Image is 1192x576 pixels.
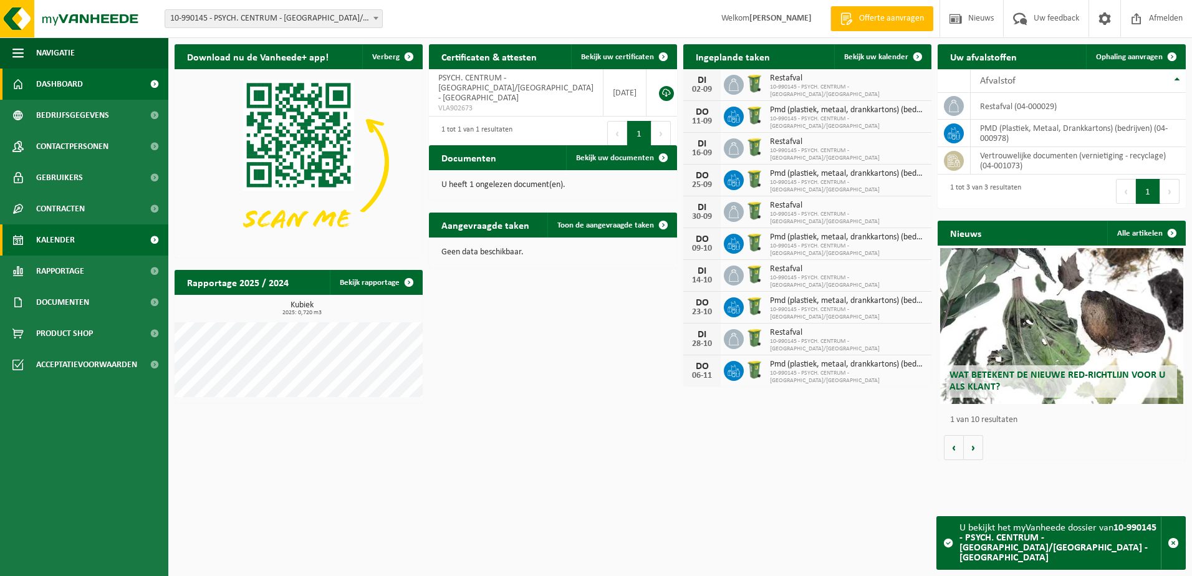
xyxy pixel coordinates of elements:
[690,181,714,190] div: 25-09
[690,149,714,158] div: 16-09
[744,105,765,126] img: WB-0240-HPE-GN-50
[770,274,925,289] span: 10-990145 - PSYCH. CENTRUM - [GEOGRAPHIC_DATA]/[GEOGRAPHIC_DATA]
[690,139,714,149] div: DI
[770,233,925,242] span: Pmd (plastiek, metaal, drankkartons) (bedrijven)
[429,145,509,170] h2: Documenten
[651,121,671,146] button: Next
[690,234,714,244] div: DO
[36,37,75,69] span: Navigatie
[770,370,925,385] span: 10-990145 - PSYCH. CENTRUM - [GEOGRAPHIC_DATA]/[GEOGRAPHIC_DATA]
[940,248,1183,404] a: Wat betekent de nieuwe RED-richtlijn voor u als klant?
[362,44,421,69] button: Verberg
[175,270,301,294] h2: Rapportage 2025 / 2024
[581,53,654,61] span: Bekijk uw certificaten
[690,244,714,253] div: 09-10
[690,266,714,276] div: DI
[938,44,1029,69] h2: Uw afvalstoffen
[744,200,765,221] img: WB-0240-HPE-GN-50
[36,256,84,287] span: Rapportage
[949,370,1165,392] span: Wat betekent de nieuwe RED-richtlijn voor u als klant?
[576,154,654,162] span: Bekijk uw documenten
[834,44,930,69] a: Bekijk uw kalender
[770,264,925,274] span: Restafval
[971,120,1186,147] td: PMD (Plastiek, Metaal, Drankkartons) (bedrijven) (04-000978)
[744,295,765,317] img: WB-0240-HPE-GN-50
[770,147,925,162] span: 10-990145 - PSYCH. CENTRUM - [GEOGRAPHIC_DATA]/[GEOGRAPHIC_DATA]
[571,44,676,69] a: Bekijk uw certificaten
[1160,179,1180,204] button: Next
[690,75,714,85] div: DI
[744,168,765,190] img: WB-0240-HPE-GN-50
[438,103,594,113] span: VLA902673
[770,201,925,211] span: Restafval
[690,85,714,94] div: 02-09
[770,115,925,130] span: 10-990145 - PSYCH. CENTRUM - [GEOGRAPHIC_DATA]/[GEOGRAPHIC_DATA]
[683,44,782,69] h2: Ingeplande taken
[557,221,654,229] span: Toon de aangevraagde taken
[165,9,383,28] span: 10-990145 - PSYCH. CENTRUM - ST HIERONYMUS/MTLZ-NOORD - BELSELE
[372,53,400,61] span: Verberg
[1116,179,1136,204] button: Previous
[770,211,925,226] span: 10-990145 - PSYCH. CENTRUM - [GEOGRAPHIC_DATA]/[GEOGRAPHIC_DATA]
[1107,221,1185,246] a: Alle artikelen
[36,224,75,256] span: Kalender
[441,248,665,257] p: Geen data beschikbaar.
[1086,44,1185,69] a: Ophaling aanvragen
[181,301,423,316] h3: Kubiek
[690,372,714,380] div: 06-11
[36,349,137,380] span: Acceptatievoorwaarden
[1136,179,1160,204] button: 1
[36,318,93,349] span: Product Shop
[964,435,983,460] button: Volgende
[690,171,714,181] div: DO
[770,74,925,84] span: Restafval
[690,340,714,348] div: 28-10
[971,147,1186,175] td: vertrouwelijke documenten (vernietiging - recyclage) (04-001073)
[690,276,714,285] div: 14-10
[938,221,994,245] h2: Nieuws
[744,327,765,348] img: WB-0240-HPE-GN-50
[330,270,421,295] a: Bekijk rapportage
[36,193,85,224] span: Contracten
[959,517,1161,569] div: U bekijkt het myVanheede dossier van
[944,435,964,460] button: Vorige
[36,131,108,162] span: Contactpersonen
[36,162,83,193] span: Gebruikers
[950,416,1180,425] p: 1 van 10 resultaten
[830,6,933,31] a: Offerte aanvragen
[744,359,765,380] img: WB-0240-HPE-GN-50
[36,287,89,318] span: Documenten
[770,360,925,370] span: Pmd (plastiek, metaal, drankkartons) (bedrijven)
[441,181,665,190] p: U heeft 1 ongelezen document(en).
[36,100,109,131] span: Bedrijfsgegevens
[690,298,714,308] div: DO
[690,203,714,213] div: DI
[770,338,925,353] span: 10-990145 - PSYCH. CENTRUM - [GEOGRAPHIC_DATA]/[GEOGRAPHIC_DATA]
[690,107,714,117] div: DO
[770,296,925,306] span: Pmd (plastiek, metaal, drankkartons) (bedrijven)
[566,145,676,170] a: Bekijk uw documenten
[690,330,714,340] div: DI
[749,14,812,23] strong: [PERSON_NAME]
[770,84,925,98] span: 10-990145 - PSYCH. CENTRUM - [GEOGRAPHIC_DATA]/[GEOGRAPHIC_DATA]
[770,137,925,147] span: Restafval
[690,362,714,372] div: DO
[429,44,549,69] h2: Certificaten & attesten
[770,328,925,338] span: Restafval
[175,69,423,256] img: Download de VHEPlus App
[944,178,1021,205] div: 1 tot 3 van 3 resultaten
[971,93,1186,120] td: restafval (04-000029)
[690,213,714,221] div: 30-09
[744,232,765,253] img: WB-0240-HPE-GN-50
[690,117,714,126] div: 11-09
[770,242,925,257] span: 10-990145 - PSYCH. CENTRUM - [GEOGRAPHIC_DATA]/[GEOGRAPHIC_DATA]
[165,10,382,27] span: 10-990145 - PSYCH. CENTRUM - ST HIERONYMUS/MTLZ-NOORD - BELSELE
[770,169,925,179] span: Pmd (plastiek, metaal, drankkartons) (bedrijven)
[744,73,765,94] img: WB-0240-HPE-GN-50
[690,308,714,317] div: 23-10
[844,53,908,61] span: Bekijk uw kalender
[744,264,765,285] img: WB-0240-HPE-GN-50
[959,523,1156,563] strong: 10-990145 - PSYCH. CENTRUM - [GEOGRAPHIC_DATA]/[GEOGRAPHIC_DATA] - [GEOGRAPHIC_DATA]
[547,213,676,238] a: Toon de aangevraagde taken
[770,179,925,194] span: 10-990145 - PSYCH. CENTRUM - [GEOGRAPHIC_DATA]/[GEOGRAPHIC_DATA]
